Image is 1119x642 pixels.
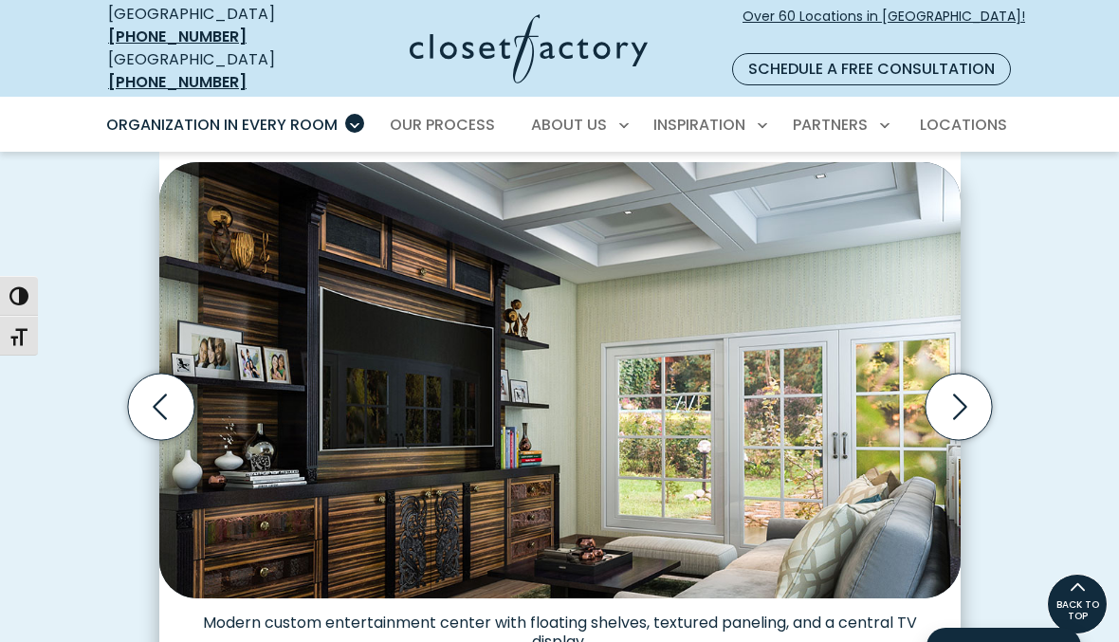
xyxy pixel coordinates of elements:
span: BACK TO TOP [1048,599,1107,622]
span: Our Process [390,114,495,136]
span: Partners [793,114,868,136]
span: Organization in Every Room [106,114,338,136]
button: Previous slide [120,366,202,448]
span: Over 60 Locations in [GEOGRAPHIC_DATA]! [743,7,1025,46]
button: Next slide [918,366,1000,448]
img: Closet Factory Logo [410,14,648,83]
div: [GEOGRAPHIC_DATA] [108,48,315,94]
img: Modern custom entertainment center with floating shelves, textured paneling, and a central TV dis... [159,162,961,598]
span: Inspiration [653,114,745,136]
a: [PHONE_NUMBER] [108,71,247,93]
span: Locations [920,114,1007,136]
span: About Us [531,114,607,136]
a: BACK TO TOP [1047,574,1108,634]
nav: Primary Menu [93,99,1026,152]
a: [PHONE_NUMBER] [108,26,247,47]
a: Schedule a Free Consultation [732,53,1011,85]
div: [GEOGRAPHIC_DATA] [108,3,315,48]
